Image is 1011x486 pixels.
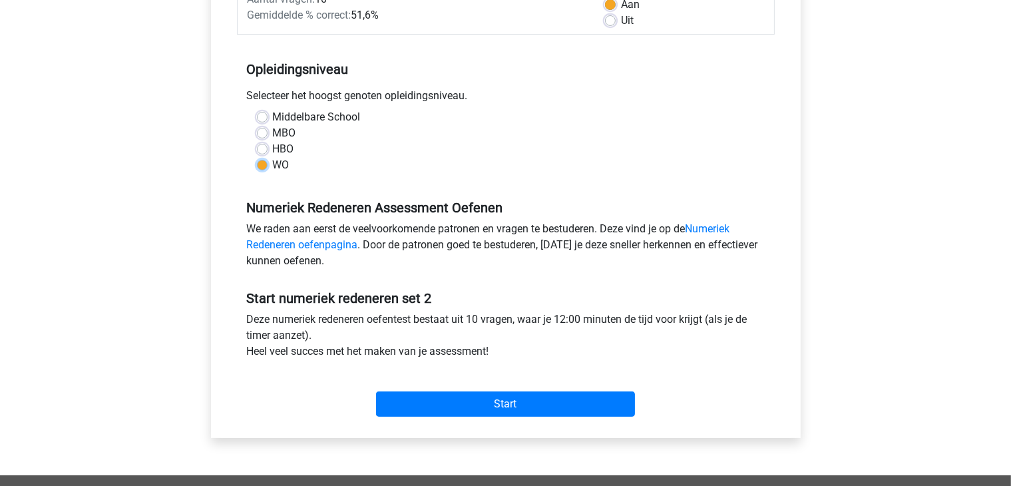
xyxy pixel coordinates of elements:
[247,56,765,83] h5: Opleidingsniveau
[273,157,290,173] label: WO
[273,141,294,157] label: HBO
[273,125,296,141] label: MBO
[376,391,635,417] input: Start
[247,200,765,216] h5: Numeriek Redeneren Assessment Oefenen
[237,221,775,274] div: We raden aan eerst de veelvoorkomende patronen en vragen te bestuderen. Deze vind je op de . Door...
[238,7,595,23] div: 51,6%
[237,312,775,365] div: Deze numeriek redeneren oefentest bestaat uit 10 vragen, waar je 12:00 minuten de tijd voor krijg...
[248,9,351,21] span: Gemiddelde % correct:
[273,109,361,125] label: Middelbare School
[247,222,730,251] a: Numeriek Redeneren oefenpagina
[247,290,765,306] h5: Start numeriek redeneren set 2
[237,88,775,109] div: Selecteer het hoogst genoten opleidingsniveau.
[621,13,634,29] label: Uit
